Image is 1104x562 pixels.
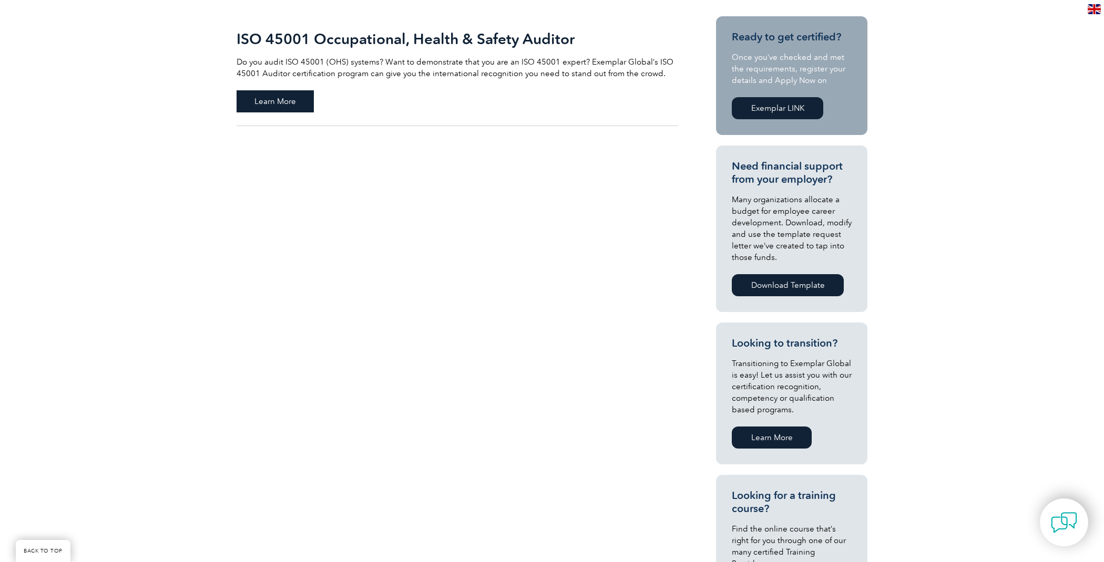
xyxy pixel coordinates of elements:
[732,358,852,415] p: Transitioning to Exemplar Global is easy! Let us assist you with our certification recognition, c...
[237,90,314,112] span: Learn More
[237,30,678,47] h2: ISO 45001 Occupational, Health & Safety Auditor
[732,337,852,350] h3: Looking to transition?
[1088,4,1101,14] img: en
[16,540,70,562] a: BACK TO TOP
[732,489,852,515] h3: Looking for a training course?
[732,274,844,296] a: Download Template
[237,56,678,79] p: Do you audit ISO 45001 (OHS) systems? Want to demonstrate that you are an ISO 45001 expert? Exemp...
[237,16,678,126] a: ISO 45001 Occupational, Health & Safety Auditor Do you audit ISO 45001 (OHS) systems? Want to dem...
[1051,509,1077,536] img: contact-chat.png
[732,194,852,263] p: Many organizations allocate a budget for employee career development. Download, modify and use th...
[732,160,852,186] h3: Need financial support from your employer?
[732,97,823,119] a: Exemplar LINK
[732,51,852,86] p: Once you’ve checked and met the requirements, register your details and Apply Now on
[732,30,852,44] h3: Ready to get certified?
[732,426,812,449] a: Learn More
